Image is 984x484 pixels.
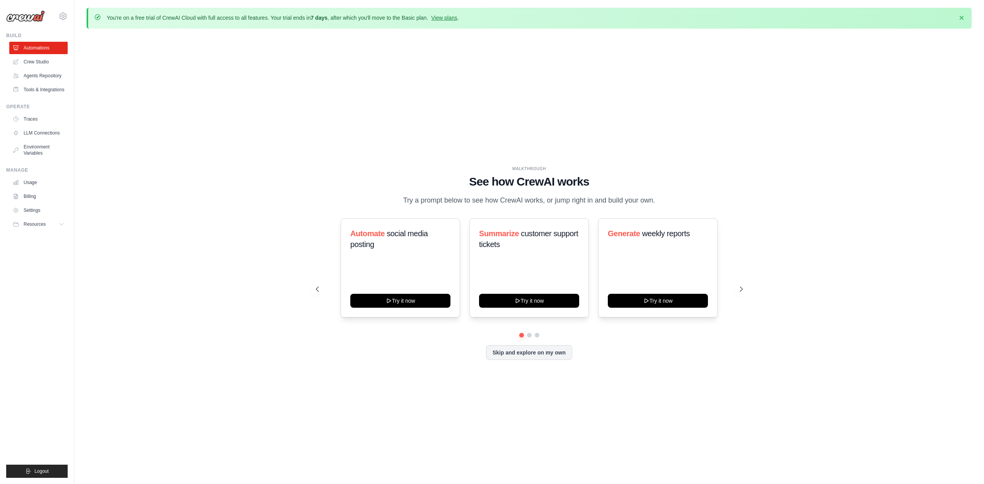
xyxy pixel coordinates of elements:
[9,70,68,82] a: Agents Repository
[316,166,743,172] div: WALKTHROUGH
[310,15,327,21] strong: 7 days
[479,229,519,238] span: Summarize
[9,190,68,203] a: Billing
[431,15,457,21] a: View plans
[9,141,68,159] a: Environment Variables
[9,113,68,125] a: Traces
[6,104,68,110] div: Operate
[34,468,49,474] span: Logout
[486,345,572,360] button: Skip and explore on my own
[9,42,68,54] a: Automations
[608,294,708,308] button: Try it now
[316,175,743,189] h1: See how CrewAI works
[399,195,659,206] p: Try a prompt below to see how CrewAI works, or jump right in and build your own.
[6,10,45,22] img: Logo
[350,229,385,238] span: Automate
[24,221,46,227] span: Resources
[350,294,450,308] button: Try it now
[642,229,690,238] span: weekly reports
[6,32,68,39] div: Build
[9,176,68,189] a: Usage
[479,229,578,249] span: customer support tickets
[9,56,68,68] a: Crew Studio
[479,294,579,308] button: Try it now
[6,465,68,478] button: Logout
[350,229,428,249] span: social media posting
[6,167,68,173] div: Manage
[9,127,68,139] a: LLM Connections
[107,14,459,22] p: You're on a free trial of CrewAI Cloud with full access to all features. Your trial ends in , aft...
[9,218,68,230] button: Resources
[9,84,68,96] a: Tools & Integrations
[9,204,68,216] a: Settings
[608,229,640,238] span: Generate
